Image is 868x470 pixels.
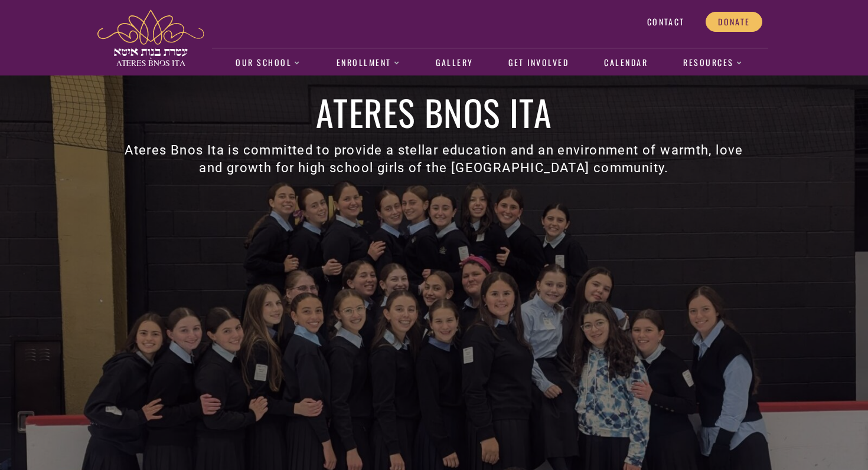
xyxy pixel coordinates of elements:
a: Contact [635,12,697,32]
img: ateres [97,9,204,66]
a: Calendar [598,50,654,77]
a: Gallery [430,50,479,77]
a: Donate [706,12,762,32]
h3: Ateres Bnos Ita is committed to provide a stellar education and an environment of warmth, love an... [116,142,752,177]
h1: Ateres Bnos Ita [116,94,752,130]
a: Our School [230,50,307,77]
a: Get Involved [502,50,575,77]
span: Donate [718,17,750,27]
a: Enrollment [330,50,406,77]
a: Resources [677,50,749,77]
span: Contact [647,17,684,27]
